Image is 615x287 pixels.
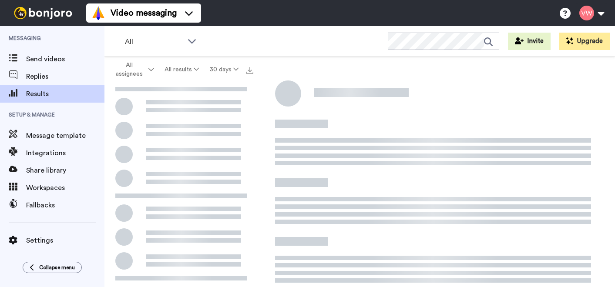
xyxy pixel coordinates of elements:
[39,264,75,271] span: Collapse menu
[159,62,205,77] button: All results
[26,89,104,99] span: Results
[10,7,76,19] img: bj-logo-header-white.svg
[508,33,551,50] button: Invite
[26,148,104,158] span: Integrations
[111,61,147,78] span: All assignees
[26,183,104,193] span: Workspaces
[246,67,253,74] img: export.svg
[26,54,104,64] span: Send videos
[26,71,104,82] span: Replies
[125,37,183,47] span: All
[26,130,104,141] span: Message template
[559,33,610,50] button: Upgrade
[91,6,105,20] img: vm-color.svg
[106,57,159,82] button: All assignees
[26,165,104,176] span: Share library
[204,62,244,77] button: 30 days
[26,235,104,246] span: Settings
[23,262,82,273] button: Collapse menu
[26,200,104,210] span: Fallbacks
[111,7,177,19] span: Video messaging
[244,63,256,76] button: Export all results that match these filters now.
